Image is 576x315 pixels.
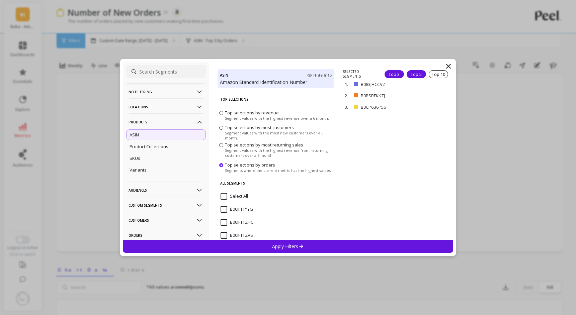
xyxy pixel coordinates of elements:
p: 1. [345,81,351,87]
input: Search Segments [126,65,206,78]
p: All Segments [220,176,332,190]
p: Customers [129,212,203,229]
h4: ASIN [220,72,229,79]
p: Products [129,113,203,130]
p: 3. [345,104,351,110]
div: Top 5 [407,70,426,78]
p: SKUs [130,155,141,161]
span: B00IFTTZVS [221,232,253,239]
p: B083JHCCV2 [361,81,417,87]
div: Top 10 [429,70,448,78]
p: Orders [129,227,203,244]
p: Apply Filters [272,243,304,249]
span: B00IFTTZHC [221,219,253,226]
p: SELECTED SEGMENTS [343,69,377,79]
p: Variants [130,167,147,173]
span: B00IFTTYYG [221,206,253,213]
span: Top selections by most returning sales [225,142,303,148]
span: Hide Info [307,73,332,78]
span: Segment values with the highest revenue over a 6 month. [225,116,329,121]
span: Segment values with the most new customers over a 6 month. [225,130,333,140]
p: Top Selections [220,92,332,106]
p: No filtering [129,83,203,100]
span: Top selections by most customers [225,124,294,130]
p: Custom Segments [129,197,203,214]
p: ASIN [130,132,139,138]
p: Locations [129,98,203,115]
span: Top selections by orders [225,162,275,168]
span: Top selections by revenue [225,110,279,116]
p: Product Collections [130,143,169,149]
p: B0CP6B6P56 [361,104,417,110]
p: Amazon Standard Identification Number [220,79,332,86]
span: Segment values with the highest revenue from returning customers over a 6 month. [225,148,333,158]
p: 2. [345,93,351,99]
p: B0BSRFKKZJ [361,93,417,99]
span: Segments where the current metric has the highest values. [225,168,332,173]
div: Top 3 [385,70,404,78]
p: Audiences [129,182,203,199]
span: Select All [221,193,248,200]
